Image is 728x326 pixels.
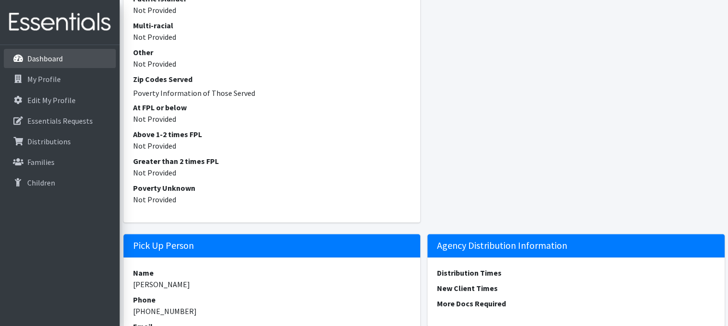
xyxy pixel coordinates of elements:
[133,195,176,204] span: translation missing: en.not_provided
[133,141,176,151] span: translation missing: en.not_provided
[133,73,411,85] dt: Zip Codes Served
[133,305,411,317] dd: [PHONE_NUMBER]
[4,6,116,38] img: HumanEssentials
[27,116,93,126] p: Essentials Requests
[133,102,411,113] dt: At FPL or below
[427,234,725,257] h5: Agency Distribution Information
[27,157,55,167] p: Families
[133,5,176,15] span: translation missing: en.not_provided
[133,155,411,167] dt: Greater than 2 times FPL
[4,173,116,192] a: Children
[133,267,411,279] dt: Name
[437,298,715,309] dt: More Docs Required
[4,70,116,89] a: My Profile
[133,59,176,69] span: translation missing: en.not_provided
[27,74,61,84] p: My Profile
[4,111,116,130] a: Essentials Requests
[133,128,411,140] dt: Above 1-2 times FPL
[133,294,411,305] dt: Phone
[133,20,411,31] dt: Multi-racial
[27,95,76,105] p: Edit My Profile
[133,182,411,194] dt: Poverty Unknown
[133,32,176,42] span: translation missing: en.not_provided
[133,47,411,58] dt: Other
[133,89,411,98] h6: Poverty Information of Those Served
[27,54,63,63] p: Dashboard
[437,282,715,294] dt: New Client Times
[27,137,71,146] p: Distributions
[133,114,176,124] span: translation missing: en.not_provided
[123,234,421,257] h5: Pick Up Person
[4,152,116,172] a: Families
[437,267,715,279] dt: Distribution Times
[4,132,116,151] a: Distributions
[27,178,55,187] p: Children
[133,279,411,290] dd: [PERSON_NAME]
[4,49,116,68] a: Dashboard
[4,91,116,110] a: Edit My Profile
[133,168,176,177] span: translation missing: en.not_provided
